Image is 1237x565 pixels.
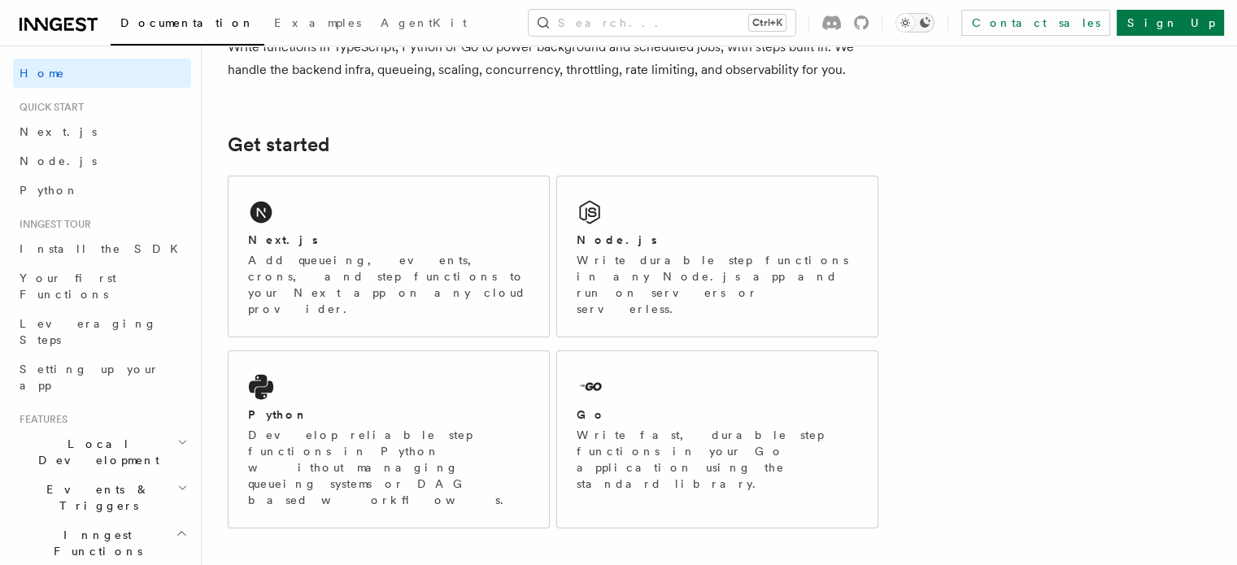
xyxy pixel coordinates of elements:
span: Features [13,413,68,426]
a: Your first Functions [13,263,191,309]
span: Events & Triggers [13,481,177,514]
p: Add queueing, events, crons, and step functions to your Next app on any cloud provider. [248,252,529,317]
a: Home [13,59,191,88]
a: Next.js [13,117,191,146]
p: Write durable step functions in any Node.js app and run on servers or serverless. [577,252,858,317]
span: Examples [274,16,361,29]
a: Setting up your app [13,354,191,400]
a: Contact sales [961,10,1110,36]
p: Develop reliable step functions in Python without managing queueing systems or DAG based workflows. [248,427,529,508]
a: Next.jsAdd queueing, events, crons, and step functions to your Next app on any cloud provider. [228,176,550,337]
a: Node.jsWrite durable step functions in any Node.js app and run on servers or serverless. [556,176,878,337]
span: Your first Functions [20,272,116,301]
h2: Node.js [577,232,657,248]
kbd: Ctrl+K [749,15,786,31]
p: Write fast, durable step functions in your Go application using the standard library. [577,427,858,492]
button: Toggle dark mode [895,13,934,33]
span: Setting up your app [20,363,159,392]
button: Search...Ctrl+K [529,10,795,36]
span: Next.js [20,125,97,138]
a: Node.js [13,146,191,176]
span: Leveraging Steps [20,317,157,346]
span: Local Development [13,436,177,468]
span: Documentation [120,16,255,29]
a: Leveraging Steps [13,309,191,354]
a: AgentKit [371,5,477,44]
span: Install the SDK [20,242,188,255]
a: Documentation [111,5,264,46]
a: Python [13,176,191,205]
a: Examples [264,5,371,44]
h2: Next.js [248,232,318,248]
h2: Python [248,406,308,423]
a: PythonDevelop reliable step functions in Python without managing queueing systems or DAG based wo... [228,350,550,528]
span: Inngest Functions [13,527,176,559]
a: GoWrite fast, durable step functions in your Go application using the standard library. [556,350,878,528]
span: AgentKit [381,16,467,29]
p: Write functions in TypeScript, Python or Go to power background and scheduled jobs, with steps bu... [228,36,878,81]
a: Get started [228,133,329,156]
span: Python [20,184,79,197]
a: Sign Up [1117,10,1224,36]
span: Inngest tour [13,218,91,231]
h2: Go [577,406,606,423]
button: Events & Triggers [13,475,191,520]
button: Local Development [13,429,191,475]
span: Node.js [20,154,97,167]
span: Home [20,65,65,81]
span: Quick start [13,101,84,114]
a: Install the SDK [13,234,191,263]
